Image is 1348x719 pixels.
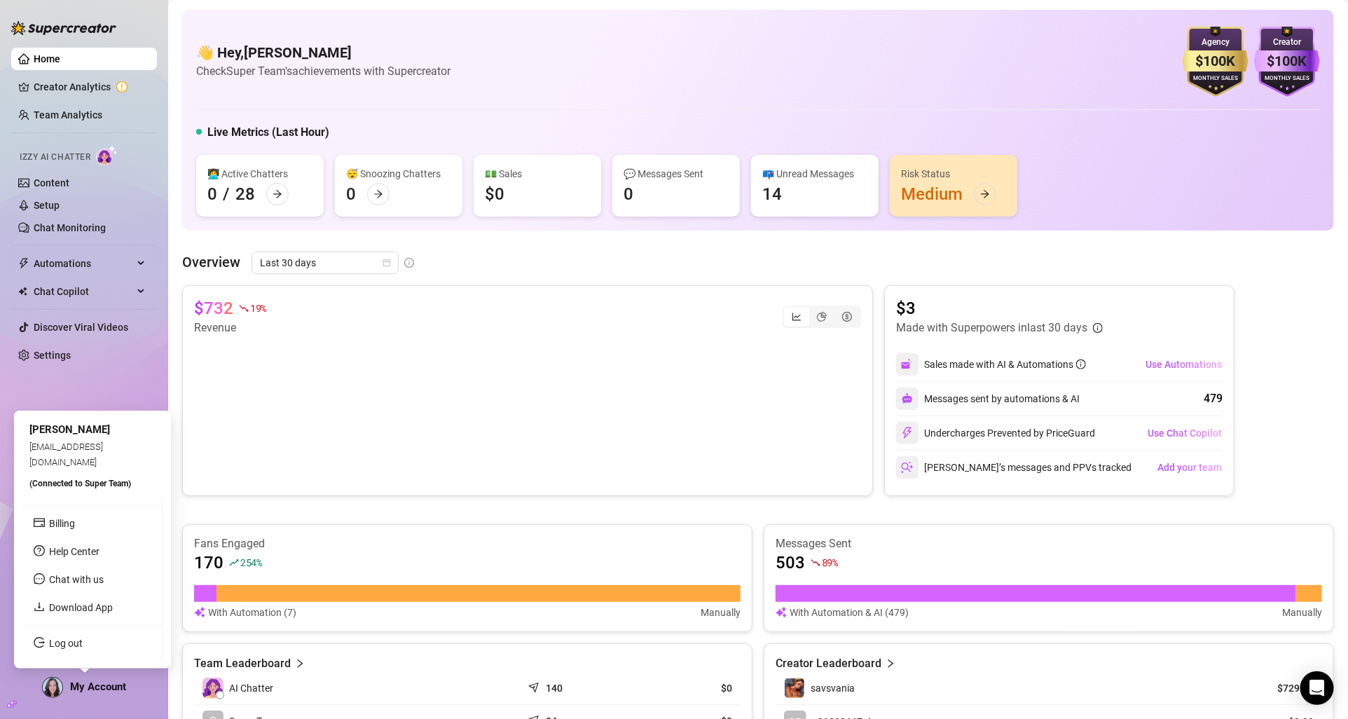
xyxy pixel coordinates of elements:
article: Made with Superpowers in last 30 days [896,320,1087,336]
span: Automations [34,252,133,275]
div: Agency [1183,36,1249,49]
article: Team Leaderboard [194,655,291,672]
div: 479 [1204,390,1223,407]
a: Settings [34,350,71,361]
span: [EMAIL_ADDRESS][DOMAIN_NAME] [29,441,103,467]
div: Messages sent by automations & AI [896,388,1080,410]
span: right [886,655,895,672]
article: Overview [182,252,240,273]
a: Billing [49,518,75,529]
span: Izzy AI Chatter [20,151,90,164]
article: Manually [1282,605,1322,620]
li: Log out [22,632,162,655]
span: 89 % [822,556,838,569]
div: Undercharges Prevented by PriceGuard [896,422,1095,444]
div: Sales made with AI & Automations [924,357,1086,372]
span: Use Chat Copilot [1148,427,1222,439]
img: izzy-ai-chatter-avatar-DDCN_rTZ.svg [202,678,223,699]
div: 📪 Unread Messages [762,166,867,182]
a: Chat Monitoring [34,222,106,233]
span: Use Automations [1146,359,1222,370]
span: Last 30 days [260,252,390,273]
a: Download App [49,602,113,613]
img: svg%3e [901,461,914,474]
span: arrow-right [273,189,282,199]
div: Creator [1254,36,1320,49]
span: info-circle [404,258,414,268]
div: $100K [1254,50,1320,72]
span: message [34,573,45,584]
a: Team Analytics [34,109,102,121]
img: Chat Copilot [18,287,27,296]
article: 140 [546,681,563,695]
div: 0 [207,183,217,205]
img: svg%3e [776,605,787,620]
span: fall [811,558,820,568]
article: $0 [640,681,732,695]
article: Manually [701,605,741,620]
a: Home [34,53,60,64]
span: 19 % [250,301,266,315]
img: svg%3e [901,358,914,371]
a: Creator Analytics exclamation-circle [34,76,146,98]
a: Content [34,177,69,189]
span: AI Chatter [229,680,273,696]
div: Monthly Sales [1254,74,1320,83]
div: 💬 Messages Sent [624,166,729,182]
img: logo-BBDzfeDw.svg [11,21,116,35]
li: Billing [22,512,162,535]
span: info-circle [1093,323,1103,333]
img: AGNmyxZy95hrobbE01ostNu9spasAxV3beuPMQXGY2gG=s96-c [43,678,62,697]
span: Add your team [1157,462,1222,473]
span: info-circle [1076,359,1086,369]
article: $732 [194,297,233,320]
a: Setup [34,200,60,211]
div: 0 [624,183,633,205]
a: Help Center [49,546,99,557]
article: $729.06 [1250,681,1314,695]
button: Use Automations [1145,353,1223,376]
h4: 👋 Hey, [PERSON_NAME] [196,43,451,62]
span: dollar-circle [842,312,852,322]
button: Add your team [1157,456,1223,479]
article: Check Super Team's achievements with Supercreator [196,62,451,80]
article: $3 [896,297,1103,320]
span: right [295,655,305,672]
button: Use Chat Copilot [1147,422,1223,444]
span: fall [239,303,249,313]
span: arrow-right [980,189,990,199]
img: svg%3e [901,427,914,439]
img: purple-badge-B9DA21FR.svg [1254,27,1320,97]
div: 👩‍💻 Active Chatters [207,166,312,182]
article: Fans Engaged [194,536,741,552]
span: savsvania [811,683,855,694]
article: With Automation & AI (479) [790,605,909,620]
img: svg%3e [902,393,913,404]
article: Messages Sent [776,536,1322,552]
div: 💵 Sales [485,166,590,182]
img: savsvania [785,678,804,698]
span: pie-chart [817,312,827,322]
article: With Automation (7) [208,605,296,620]
img: svg%3e [194,605,205,620]
article: 170 [194,552,223,574]
div: segmented control [783,306,861,328]
div: 0 [346,183,356,205]
article: Creator Leaderboard [776,655,881,672]
article: 503 [776,552,805,574]
span: rise [229,558,239,568]
span: Chat Copilot [34,280,133,303]
div: 14 [762,183,782,205]
div: 😴 Snoozing Chatters [346,166,451,182]
a: Log out [49,638,83,649]
div: [PERSON_NAME]’s messages and PPVs tracked [896,456,1132,479]
div: $100K [1183,50,1249,72]
span: calendar [383,259,391,267]
span: Chat with us [49,574,104,585]
a: Discover Viral Videos [34,322,128,333]
img: gold-badge-CigiZidd.svg [1183,27,1249,97]
div: Open Intercom Messenger [1300,671,1334,705]
span: (Connected to Super Team ) [29,479,131,488]
img: AI Chatter [96,145,118,165]
span: build [7,699,17,709]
